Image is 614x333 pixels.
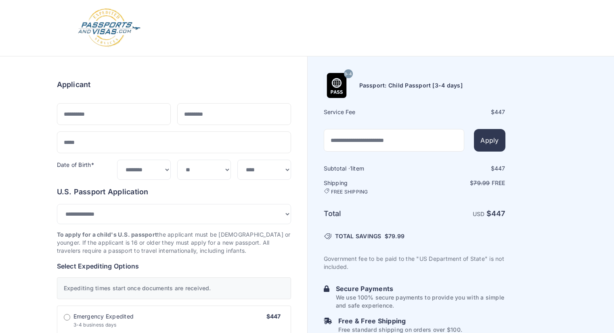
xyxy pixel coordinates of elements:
[324,108,414,116] h6: Service Fee
[388,233,404,239] span: 79.99
[385,232,404,240] span: $
[57,231,291,255] p: the applicant must be [DEMOGRAPHIC_DATA] or younger. If the applicant is 16 or older they must ap...
[359,81,463,89] h6: Passport: Child Passport [3-4 days]
[57,231,157,238] strong: To apply for a child's U.S. passport
[335,232,381,240] span: TOTAL SAVINGS
[474,129,505,152] button: Apply
[57,186,291,198] h6: U.S. Passport Application
[57,277,291,299] div: Expediting times start once documents are received.
[473,210,485,217] span: USD
[324,73,349,98] img: Product Name
[338,316,462,326] h6: Free & Free Shipping
[474,179,490,186] span: 79.99
[57,161,94,168] label: Date of Birth*
[331,189,368,195] span: FREE SHIPPING
[266,313,281,320] span: $447
[57,261,291,271] h6: Select Expediting Options
[324,208,414,219] h6: Total
[324,179,414,195] h6: Shipping
[415,108,505,116] div: $
[73,312,134,321] span: Emergency Expedited
[495,165,505,172] span: 447
[73,322,117,328] span: 3-4 business days
[336,293,505,310] p: We use 100% secure payments to provide you with a simple and safe experience.
[415,179,505,187] p: $
[350,165,352,172] span: 1
[57,79,91,90] h6: Applicant
[324,164,414,173] h6: Subtotal · item
[336,284,505,293] h6: Secure Payments
[492,179,505,186] span: Free
[491,209,505,218] span: 447
[77,8,141,48] img: Logo
[495,108,505,115] span: 447
[324,255,505,271] p: Government fee to be paid to the "US Department of State" is not included.
[415,164,505,173] div: $
[486,209,505,218] strong: $
[344,69,352,79] span: 3-4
